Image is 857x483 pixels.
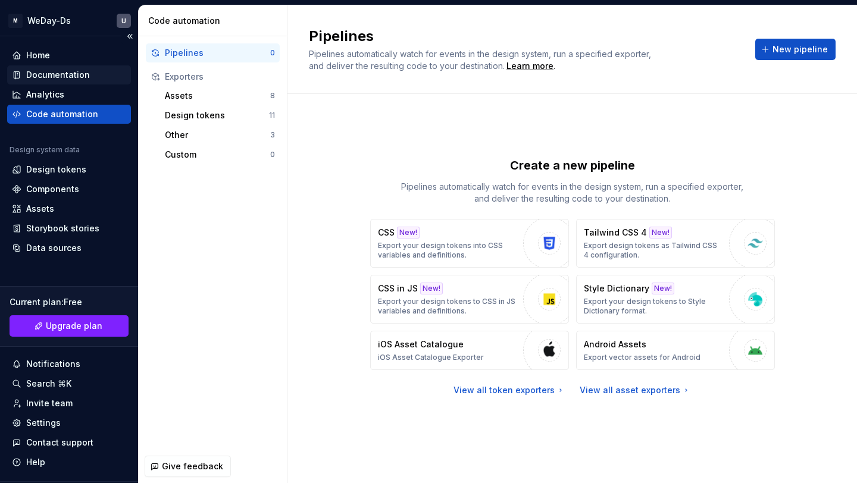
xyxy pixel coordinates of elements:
[370,275,569,324] button: CSS in JSNew!Export your design tokens to CSS in JS variables and definitions.
[505,62,555,71] span: .
[7,85,131,104] a: Analytics
[453,384,565,396] a: View all token exporters
[584,241,723,260] p: Export design tokens as Tailwind CSS 4 configuration.
[26,437,93,448] div: Contact support
[378,338,464,350] p: iOS Asset Catalogue
[26,69,90,81] div: Documentation
[584,283,649,294] p: Style Dictionary
[26,89,64,101] div: Analytics
[7,219,131,238] a: Storybook stories
[2,8,136,33] button: MWeDay-DsU
[576,331,775,370] button: Android AssetsExport vector assets for Android
[160,86,280,105] button: Assets8
[7,433,131,452] button: Contact support
[121,16,126,26] div: U
[26,164,86,175] div: Design tokens
[378,297,517,316] p: Export your design tokens to CSS in JS variables and definitions.
[270,150,275,159] div: 0
[584,338,646,350] p: Android Assets
[584,297,723,316] p: Export your design tokens to Style Dictionary format.
[420,283,443,294] div: New!
[26,203,54,215] div: Assets
[26,49,50,61] div: Home
[165,129,270,141] div: Other
[397,227,420,239] div: New!
[160,106,280,125] button: Design tokens11
[7,355,131,374] button: Notifications
[26,183,79,195] div: Components
[378,283,418,294] p: CSS in JS
[378,241,517,260] p: Export your design tokens into CSS variables and definitions.
[7,105,131,124] a: Code automation
[145,456,231,477] button: Give feedback
[270,91,275,101] div: 8
[165,90,270,102] div: Assets
[7,46,131,65] a: Home
[7,199,131,218] a: Assets
[7,394,131,413] a: Invite team
[309,49,653,71] span: Pipelines automatically watch for events in the design system, run a specified exporter, and deli...
[584,227,647,239] p: Tailwind CSS 4
[160,126,280,145] button: Other3
[772,43,828,55] span: New pipeline
[576,219,775,268] button: Tailwind CSS 4New!Export design tokens as Tailwind CSS 4 configuration.
[165,71,275,83] div: Exporters
[7,65,131,84] a: Documentation
[7,180,131,199] a: Components
[26,222,99,234] div: Storybook stories
[378,227,395,239] p: CSS
[26,378,71,390] div: Search ⌘K
[146,43,280,62] button: Pipelines0
[27,15,71,27] div: WeDay-Ds
[269,111,275,120] div: 11
[10,296,129,308] div: Current plan : Free
[46,320,102,332] span: Upgrade plan
[370,331,569,370] button: iOS Asset CatalogueiOS Asset Catalogue Exporter
[652,283,674,294] div: New!
[7,374,131,393] button: Search ⌘K
[10,315,129,337] a: Upgrade plan
[148,15,282,27] div: Code automation
[580,384,691,396] a: View all asset exporters
[7,160,131,179] a: Design tokens
[510,157,635,174] p: Create a new pipeline
[160,145,280,164] button: Custom0
[309,27,741,46] h2: Pipelines
[26,417,61,429] div: Settings
[506,60,553,72] a: Learn more
[649,227,672,239] div: New!
[121,28,138,45] button: Collapse sidebar
[270,130,275,140] div: 3
[7,239,131,258] a: Data sources
[584,353,700,362] p: Export vector assets for Android
[165,47,270,59] div: Pipelines
[26,108,98,120] div: Code automation
[576,275,775,324] button: Style DictionaryNew!Export your design tokens to Style Dictionary format.
[165,149,270,161] div: Custom
[8,14,23,28] div: M
[370,219,569,268] button: CSSNew!Export your design tokens into CSS variables and definitions.
[26,358,80,370] div: Notifications
[165,109,269,121] div: Design tokens
[394,181,751,205] p: Pipelines automatically watch for events in the design system, run a specified exporter, and deli...
[7,413,131,432] a: Settings
[10,145,80,155] div: Design system data
[755,39,836,60] button: New pipeline
[26,456,45,468] div: Help
[270,48,275,58] div: 0
[26,242,82,254] div: Data sources
[26,397,73,409] div: Invite team
[162,460,223,472] span: Give feedback
[378,353,484,362] p: iOS Asset Catalogue Exporter
[7,453,131,472] button: Help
